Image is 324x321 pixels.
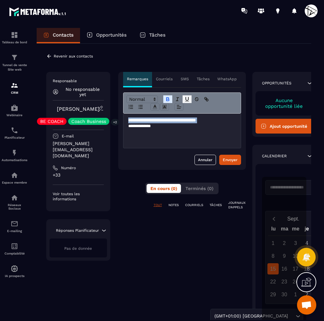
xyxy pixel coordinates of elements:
p: +33 [53,172,104,178]
img: automations [11,149,18,157]
span: Terminés (0) [185,186,213,191]
p: Contacts [53,32,74,38]
p: +2 [111,119,119,126]
div: je [301,224,312,236]
img: automations [11,171,18,179]
span: (GMT+01:00) [GEOGRAPHIC_DATA] [213,313,289,320]
a: automationsautomationsEspace membre [2,167,27,189]
p: Coach Business [71,119,106,124]
img: accountant [11,242,18,250]
p: Responsable [53,78,104,83]
img: automations [11,265,18,273]
p: Tableau de bord [2,40,27,44]
p: E-mailing [2,229,27,233]
div: 2 [301,289,312,300]
p: JOURNAUX D'APPELS [228,201,246,210]
p: TOUT [154,203,162,207]
a: accountantaccountantComptabilité [2,238,27,260]
p: IA prospects [2,274,27,278]
div: 4 [301,238,312,249]
div: Envoyer [223,157,238,163]
p: Webinaire [2,113,27,117]
button: En cours (0) [147,184,181,193]
a: formationformationTunnel de vente Site web [2,49,27,77]
p: BE COACH [40,119,63,124]
p: No responsable yet [62,87,104,97]
a: Contacts [37,28,80,43]
a: formationformationCRM [2,77,27,99]
p: [PERSON_NAME][EMAIL_ADDRESS][DOMAIN_NAME] [53,141,104,159]
p: Comptabilité [2,252,27,255]
p: COURRIELS [185,203,203,207]
a: automationsautomationsWebinaire [2,99,27,122]
p: SMS [181,76,189,82]
a: social-networksocial-networkRéseaux Sociaux [2,189,27,215]
img: formation [11,82,18,89]
span: Pas de donnée [64,246,92,251]
img: automations [11,104,18,112]
a: automationsautomationsAutomatisations [2,144,27,167]
p: Revenir aux contacts [54,54,93,58]
button: Terminés (0) [182,184,217,193]
a: schedulerschedulerPlanificateur [2,122,27,144]
img: email [11,220,18,228]
p: Réseaux Sociaux [2,203,27,210]
p: Voir toutes les informations [53,191,104,202]
img: social-network [11,194,18,202]
a: [PERSON_NAME] [57,106,100,112]
img: logo [9,6,67,17]
p: Espace membre [2,181,27,184]
p: Opportunités [96,32,127,38]
button: Annuler [194,155,216,165]
p: E-mail [62,134,74,139]
p: Opportunités [262,81,292,86]
a: formationformationTableau de bord [2,26,27,49]
p: WhatsApp [217,76,237,82]
p: Aucune opportunité liée [262,98,307,109]
p: NOTES [168,203,179,207]
div: Ouvrir le chat [297,295,316,315]
a: emailemailE-mailing [2,215,27,238]
p: Calendrier [262,153,287,159]
p: Tâches [197,76,210,82]
p: Numéro [61,165,76,170]
p: Courriels [156,76,173,82]
img: formation [11,31,18,39]
img: scheduler [11,126,18,134]
p: Planificateur [2,136,27,139]
p: Automatisations [2,158,27,162]
a: Opportunités [80,28,133,43]
p: CRM [2,91,27,94]
span: En cours (0) [150,186,177,191]
a: Tâches [133,28,172,43]
img: formation [11,54,18,61]
p: TÂCHES [210,203,222,207]
p: Tunnel de vente Site web [2,63,27,72]
button: Ajout opportunité [256,119,313,134]
p: Remarques [127,76,148,82]
p: Tâches [149,32,166,38]
p: Réponses Planificateur [56,228,99,233]
button: Envoyer [219,155,241,165]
